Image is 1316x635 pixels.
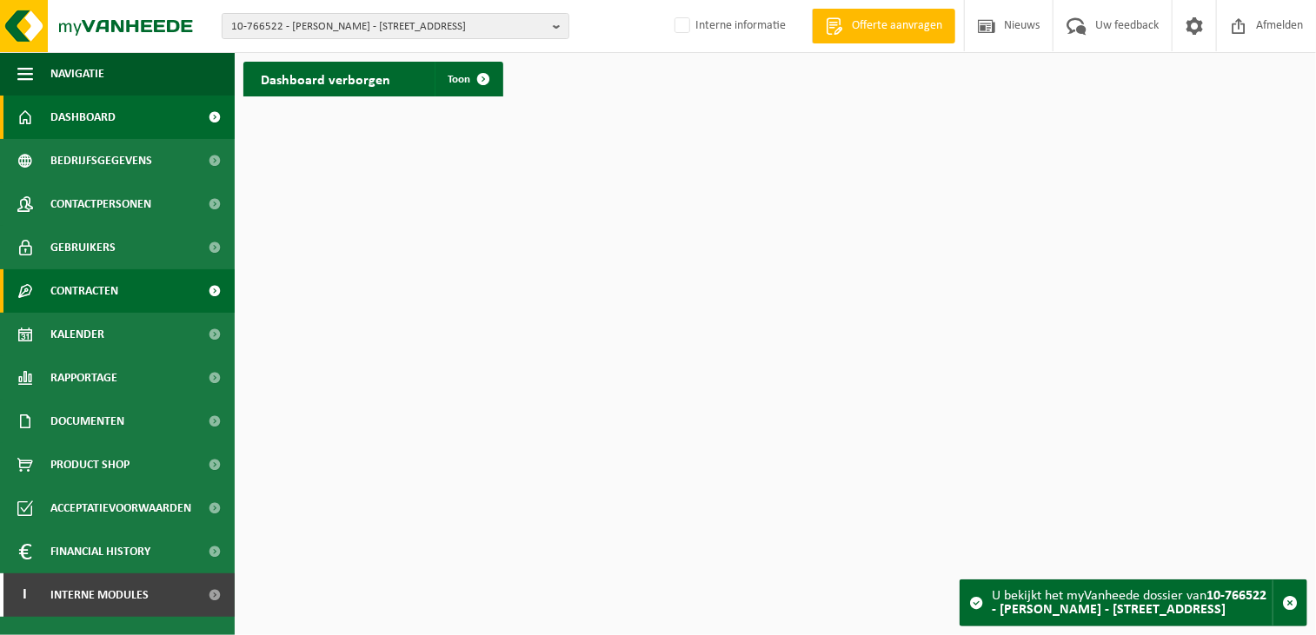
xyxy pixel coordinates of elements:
span: Rapportage [50,356,117,400]
span: Kalender [50,313,104,356]
span: 10-766522 - [PERSON_NAME] - [STREET_ADDRESS] [231,14,546,40]
a: Offerte aanvragen [812,9,955,43]
h2: Dashboard verborgen [243,62,408,96]
label: Interne informatie [671,13,786,39]
button: 10-766522 - [PERSON_NAME] - [STREET_ADDRESS] [222,13,569,39]
span: Gebruikers [50,226,116,269]
span: Documenten [50,400,124,443]
span: Acceptatievoorwaarden [50,486,191,530]
span: Interne modules [50,573,149,617]
span: Dashboard [50,96,116,139]
span: Product Shop [50,443,130,486]
a: Toon [435,62,502,96]
span: Contactpersonen [50,182,151,226]
strong: 10-766522 - [PERSON_NAME] - [STREET_ADDRESS] [992,589,1266,617]
span: Contracten [50,269,118,313]
span: Toon [449,74,471,85]
span: Offerte aanvragen [847,17,947,35]
div: U bekijkt het myVanheede dossier van [992,580,1273,625]
span: Financial History [50,530,150,573]
span: Navigatie [50,52,104,96]
span: Bedrijfsgegevens [50,139,152,182]
span: I [17,573,33,617]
